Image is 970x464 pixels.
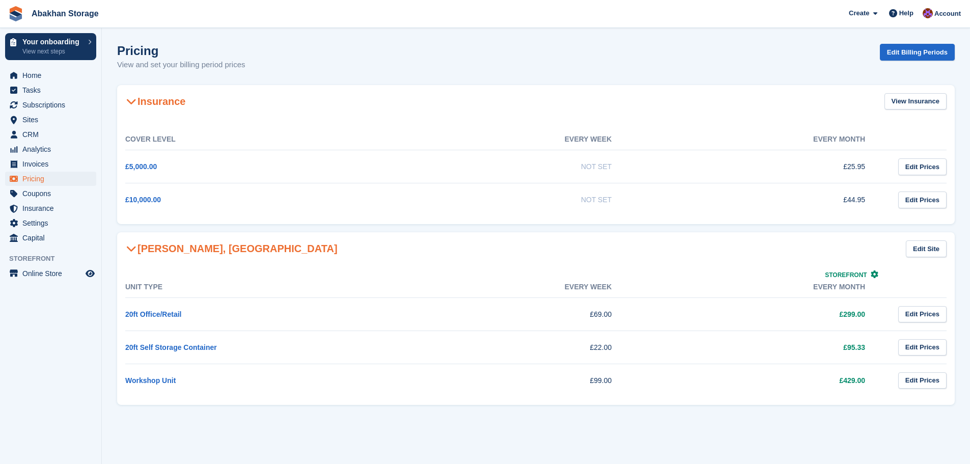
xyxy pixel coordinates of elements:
[898,158,947,175] a: Edit Prices
[632,129,885,150] th: Every month
[125,343,217,351] a: 20ft Self Storage Container
[849,8,869,18] span: Create
[22,47,83,56] p: View next steps
[632,297,885,331] td: £299.00
[125,310,181,318] a: 20ft Office/Retail
[5,33,96,60] a: Your onboarding View next steps
[379,129,632,150] th: Every week
[125,242,338,255] h2: [PERSON_NAME], [GEOGRAPHIC_DATA]
[8,6,23,21] img: stora-icon-8386f47178a22dfd0bd8f6a31ec36ba5ce8667c1dd55bd0f319d3a0aa187defe.svg
[5,113,96,127] a: menu
[125,162,157,171] a: £5,000.00
[117,44,245,58] h1: Pricing
[632,364,885,397] td: £429.00
[22,172,84,186] span: Pricing
[5,98,96,112] a: menu
[5,201,96,215] a: menu
[5,157,96,171] a: menu
[22,266,84,281] span: Online Store
[379,331,632,364] td: £22.00
[22,157,84,171] span: Invoices
[898,192,947,208] a: Edit Prices
[899,8,913,18] span: Help
[22,127,84,142] span: CRM
[825,271,878,279] a: Storefront
[379,183,632,216] td: Not Set
[9,254,101,264] span: Storefront
[632,331,885,364] td: £95.33
[125,129,379,150] th: Cover Level
[84,267,96,280] a: Preview store
[880,44,955,61] a: Edit Billing Periods
[117,59,245,71] p: View and set your billing period prices
[5,68,96,83] a: menu
[22,231,84,245] span: Capital
[632,277,885,298] th: Every month
[22,68,84,83] span: Home
[379,277,632,298] th: Every week
[27,5,103,22] a: Abakhan Storage
[22,113,84,127] span: Sites
[379,297,632,331] td: £69.00
[22,216,84,230] span: Settings
[22,98,84,112] span: Subscriptions
[898,306,947,323] a: Edit Prices
[5,142,96,156] a: menu
[923,8,933,18] img: William Abakhan
[22,201,84,215] span: Insurance
[5,127,96,142] a: menu
[5,231,96,245] a: menu
[125,376,176,385] a: Workshop Unit
[5,266,96,281] a: menu
[125,196,161,204] a: £10,000.00
[632,183,885,216] td: £44.95
[379,364,632,397] td: £99.00
[5,172,96,186] a: menu
[22,186,84,201] span: Coupons
[22,38,83,45] p: Your onboarding
[884,93,947,110] a: View Insurance
[898,372,947,389] a: Edit Prices
[5,83,96,97] a: menu
[898,339,947,356] a: Edit Prices
[825,271,867,279] span: Storefront
[632,150,885,183] td: £25.95
[5,186,96,201] a: menu
[934,9,961,19] span: Account
[906,240,947,257] a: Edit Site
[125,95,185,107] h2: Insurance
[379,150,632,183] td: Not Set
[125,277,379,298] th: Unit Type
[5,216,96,230] a: menu
[22,142,84,156] span: Analytics
[22,83,84,97] span: Tasks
